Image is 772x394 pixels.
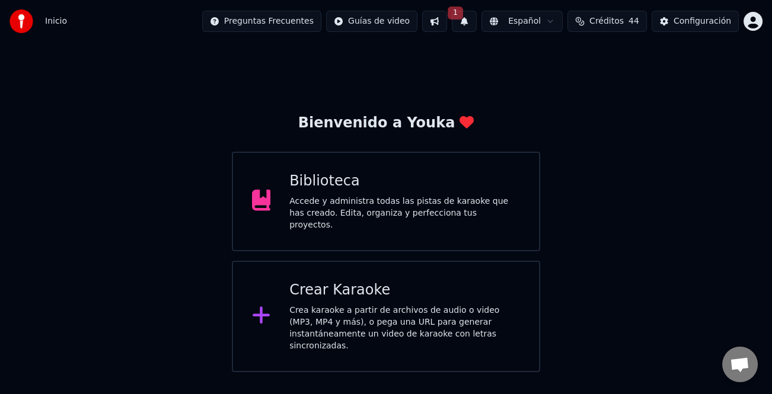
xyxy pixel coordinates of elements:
[452,11,477,32] button: 1
[289,305,520,352] div: Crea karaoke a partir de archivos de audio o video (MP3, MP4 y más), o pega una URL para generar ...
[298,114,474,133] div: Bienvenido a Youka
[674,15,731,27] div: Configuración
[629,15,639,27] span: 44
[202,11,321,32] button: Preguntas Frecuentes
[45,15,67,27] nav: breadcrumb
[448,7,463,20] span: 1
[289,281,520,300] div: Crear Karaoke
[289,196,520,231] div: Accede y administra todas las pistas de karaoke que has creado. Edita, organiza y perfecciona tus...
[589,15,624,27] span: Créditos
[326,11,417,32] button: Guías de video
[722,347,758,382] a: Chat abierto
[9,9,33,33] img: youka
[652,11,739,32] button: Configuración
[567,11,647,32] button: Créditos44
[289,172,520,191] div: Biblioteca
[45,15,67,27] span: Inicio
